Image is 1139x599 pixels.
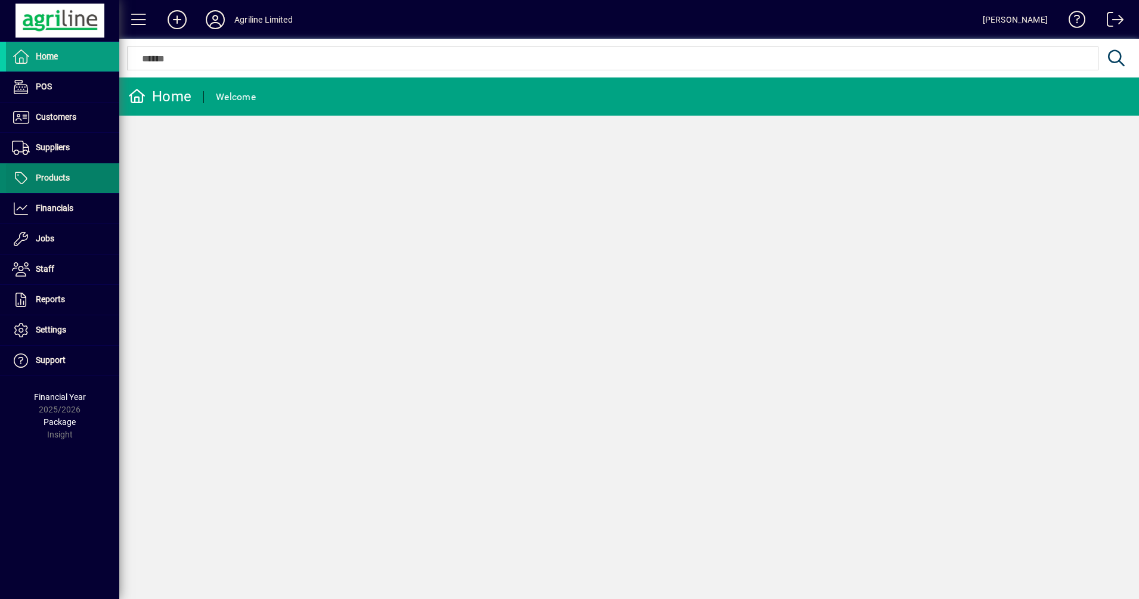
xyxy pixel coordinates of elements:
[983,10,1048,29] div: [PERSON_NAME]
[36,82,52,91] span: POS
[36,294,65,304] span: Reports
[6,255,119,284] a: Staff
[6,346,119,375] a: Support
[6,285,119,315] a: Reports
[1060,2,1086,41] a: Knowledge Base
[36,203,73,213] span: Financials
[196,9,234,30] button: Profile
[158,9,196,30] button: Add
[6,72,119,102] a: POS
[36,142,70,152] span: Suppliers
[234,10,293,29] div: Agriline Limited
[6,194,119,224] a: Financials
[128,87,191,106] div: Home
[6,224,119,254] a: Jobs
[1098,2,1124,41] a: Logout
[36,325,66,334] span: Settings
[6,103,119,132] a: Customers
[36,112,76,122] span: Customers
[36,355,66,365] span: Support
[6,315,119,345] a: Settings
[6,163,119,193] a: Products
[36,51,58,61] span: Home
[216,88,256,107] div: Welcome
[36,173,70,182] span: Products
[6,133,119,163] a: Suppliers
[34,392,86,402] span: Financial Year
[36,264,54,274] span: Staff
[36,234,54,243] span: Jobs
[44,417,76,427] span: Package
